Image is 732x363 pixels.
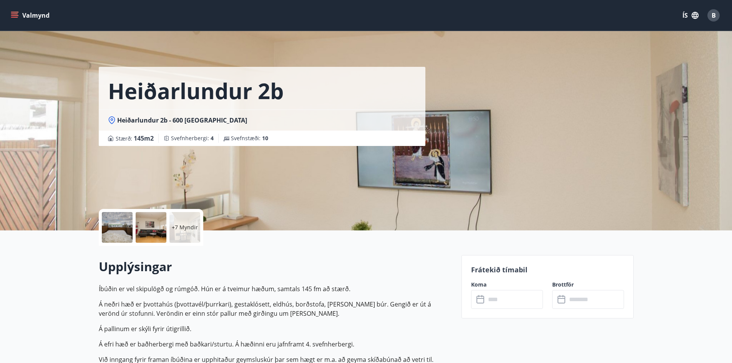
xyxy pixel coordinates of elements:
[712,11,716,20] span: B
[678,8,703,22] button: ÍS
[211,134,214,142] span: 4
[172,224,198,231] p: +7 Myndir
[99,284,452,293] p: Íbúðin er vel skipulögð og rúmgóð. Hún er á tveimur hæðum, samtals 145 fm að stærð.
[262,134,268,142] span: 10
[99,340,452,349] p: Á efri hæð er baðherbergi með baðkari/sturtu. Á hæðinni eru jafnframt 4. svefnherbergi.
[171,134,214,142] span: Svefnherbergi :
[99,324,452,333] p: Á pallinum er skýli fyrir útigrillið.
[117,116,247,124] span: Heiðarlundur 2b - 600 [GEOGRAPHIC_DATA]
[99,258,452,275] h2: Upplýsingar
[134,134,154,143] span: 145 m2
[704,6,723,25] button: B
[471,265,624,275] p: Frátekið tímabil
[99,300,452,318] p: Á neðri hæð er þvottahús (þvottavél/þurrkari), gestaklósett, eldhús, borðstofa, [PERSON_NAME] búr...
[9,8,53,22] button: menu
[231,134,268,142] span: Svefnstæði :
[471,281,543,288] label: Koma
[116,134,154,143] span: Stærð :
[108,76,284,105] h1: Heiðarlundur 2b
[552,281,624,288] label: Brottför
